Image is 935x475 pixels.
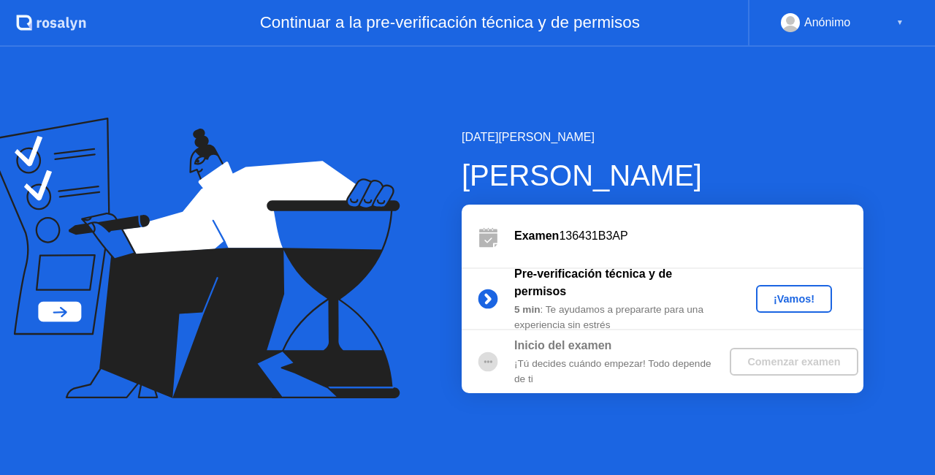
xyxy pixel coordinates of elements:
b: Examen [514,229,559,242]
div: ¡Vamos! [762,293,826,305]
b: Pre-verificación técnica y de permisos [514,267,672,297]
b: Inicio del examen [514,339,611,351]
div: Comenzar examen [736,356,852,368]
div: ¡Tú decides cuándo empezar! Todo depende de ti [514,357,725,387]
div: 136431B3AP [514,227,863,245]
div: [DATE][PERSON_NAME] [462,129,863,146]
b: 5 min [514,304,541,315]
div: : Te ayudamos a prepararte para una experiencia sin estrés [514,303,725,332]
div: Anónimo [804,13,850,32]
button: ¡Vamos! [756,285,832,313]
div: [PERSON_NAME] [462,153,863,197]
button: Comenzar examen [730,348,858,376]
div: ▼ [896,13,904,32]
